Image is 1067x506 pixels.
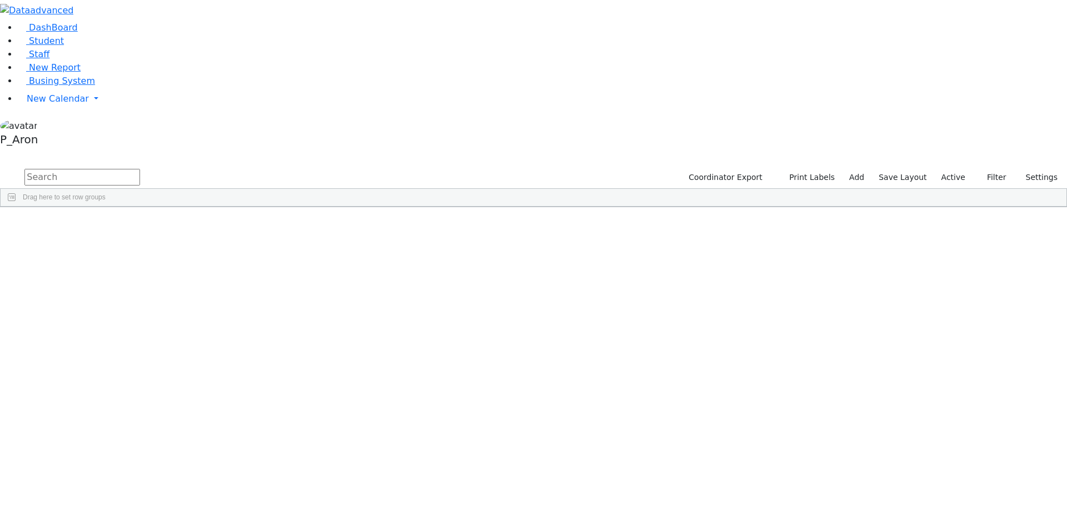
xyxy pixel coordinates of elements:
[18,62,81,73] a: New Report
[1011,169,1063,186] button: Settings
[24,169,140,186] input: Search
[18,36,64,46] a: Student
[844,169,869,186] a: Add
[27,93,89,104] span: New Calendar
[29,22,78,33] span: DashBoard
[973,169,1011,186] button: Filter
[936,169,970,186] label: Active
[23,193,106,201] span: Drag here to set row groups
[18,76,95,86] a: Busing System
[18,88,1067,110] a: New Calendar
[681,169,767,186] button: Coordinator Export
[776,169,840,186] button: Print Labels
[29,62,81,73] span: New Report
[874,169,931,186] button: Save Layout
[18,49,49,59] a: Staff
[29,36,64,46] span: Student
[29,76,95,86] span: Busing System
[18,22,78,33] a: DashBoard
[29,49,49,59] span: Staff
